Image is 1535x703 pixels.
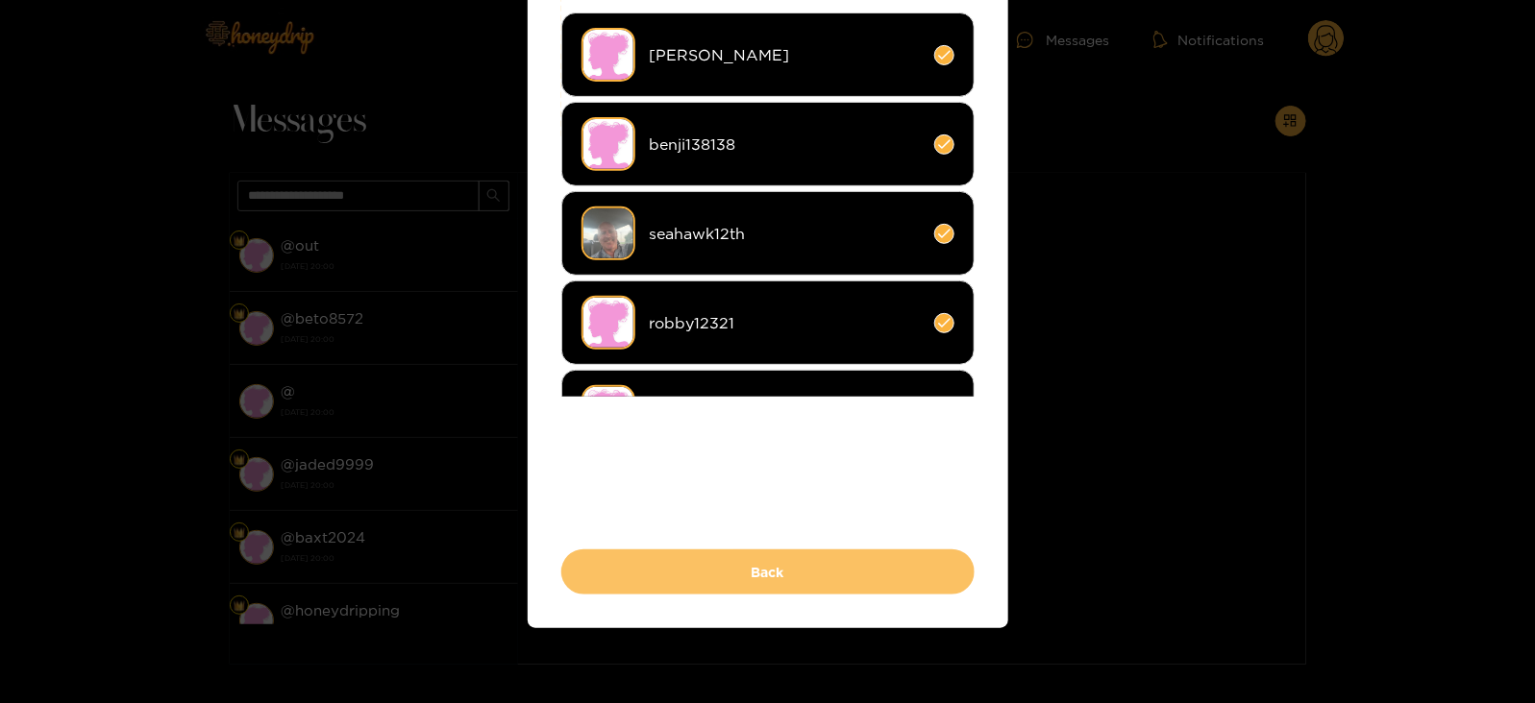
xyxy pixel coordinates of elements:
[582,296,635,350] img: no-avatar.png
[582,117,635,171] img: no-avatar.png
[582,28,635,82] img: no-avatar.png
[582,385,635,439] img: no-avatar.png
[650,133,920,156] span: benji138138
[582,206,635,260] img: 8a4e8-img_3262.jpeg
[561,549,975,594] button: Back
[650,44,920,66] span: [PERSON_NAME]
[650,312,920,334] span: robby12321
[650,223,920,245] span: seahawk12th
